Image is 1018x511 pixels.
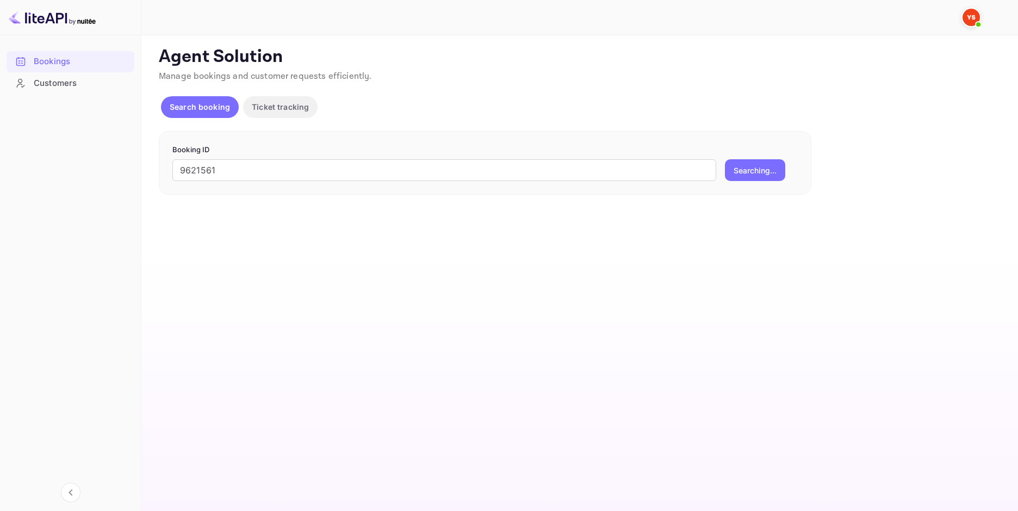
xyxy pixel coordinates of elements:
p: Ticket tracking [252,101,309,113]
p: Search booking [170,101,230,113]
button: Searching... [725,159,785,181]
span: Manage bookings and customer requests efficiently. [159,71,372,82]
a: Bookings [7,51,134,71]
a: Customers [7,73,134,93]
div: Bookings [7,51,134,72]
div: Customers [7,73,134,94]
img: LiteAPI logo [9,9,96,26]
div: Bookings [34,55,129,68]
p: Booking ID [172,145,798,155]
button: Collapse navigation [61,483,80,502]
img: Yandex Support [963,9,980,26]
div: Customers [34,77,129,90]
p: Agent Solution [159,46,998,68]
input: Enter Booking ID (e.g., 63782194) [172,159,716,181]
